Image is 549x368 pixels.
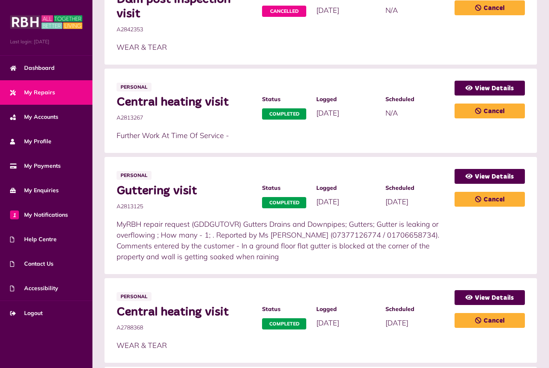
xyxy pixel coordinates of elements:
a: Cancel [455,313,525,328]
span: Status [262,95,308,104]
span: Central heating visit [117,95,254,110]
span: A2788368 [117,323,254,332]
span: Status [262,184,308,192]
span: [DATE] [316,108,339,118]
p: WEAR & TEAR [117,340,447,351]
span: 1 [10,210,19,219]
span: N/A [385,108,398,118]
span: A2813125 [117,202,254,211]
span: My Accounts [10,113,58,121]
span: My Enquiries [10,186,59,195]
span: A2842353 [117,25,254,34]
img: MyRBH [10,14,82,30]
span: My Repairs [10,88,55,97]
span: Completed [262,318,306,329]
a: Cancel [455,192,525,207]
span: [DATE] [385,197,408,206]
span: Completed [262,197,306,208]
a: View Details [455,290,525,305]
span: [DATE] [316,197,339,206]
span: Last login: [DATE] [10,38,82,45]
span: Accessibility [10,284,58,293]
span: Personal [117,171,152,180]
span: Help Centre [10,235,57,244]
span: Cancelled [262,6,306,17]
span: Logout [10,309,43,317]
p: WEAR & TEAR [117,42,447,53]
span: A2813267 [117,114,254,122]
p: Further Work At Time Of Service - [117,130,447,141]
span: Personal [117,83,152,91]
span: Scheduled [385,95,447,104]
span: Status [262,305,308,313]
a: View Details [455,81,525,96]
a: View Details [455,169,525,184]
span: [DATE] [385,318,408,327]
span: N/A [385,6,398,15]
span: Logged [316,95,377,104]
a: Cancel [455,104,525,118]
span: Logged [316,305,377,313]
span: Personal [117,292,152,301]
a: Cancel [455,0,525,15]
span: [DATE] [316,318,339,327]
span: [DATE] [316,6,339,15]
span: Dashboard [10,64,55,72]
span: Completed [262,108,306,120]
span: My Payments [10,162,61,170]
span: Contact Us [10,260,53,268]
span: My Profile [10,137,51,146]
p: MyRBH repair request (GDDGUTOVR) Gutters Drains and Downpipes; Gutters; Gutter is leaking or over... [117,219,447,262]
span: Scheduled [385,305,447,313]
span: Scheduled [385,184,447,192]
span: My Notifications [10,211,68,219]
span: Guttering visit [117,184,254,198]
span: Logged [316,184,377,192]
span: Central heating visit [117,305,254,319]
